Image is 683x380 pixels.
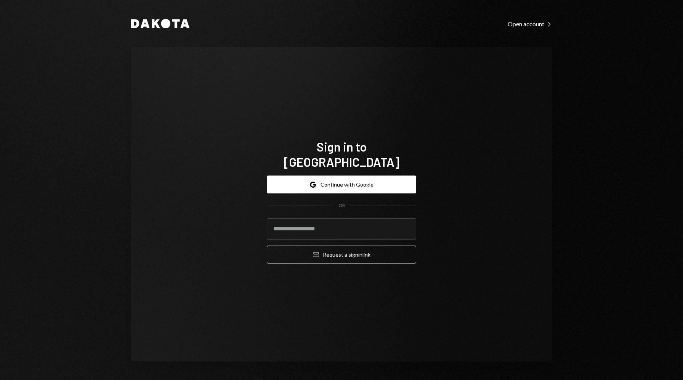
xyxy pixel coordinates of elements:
[338,203,345,209] div: OR
[508,20,552,28] div: Open account
[267,176,416,193] button: Continue with Google
[508,19,552,28] a: Open account
[267,246,416,263] button: Request a signinlink
[267,139,416,169] h1: Sign in to [GEOGRAPHIC_DATA]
